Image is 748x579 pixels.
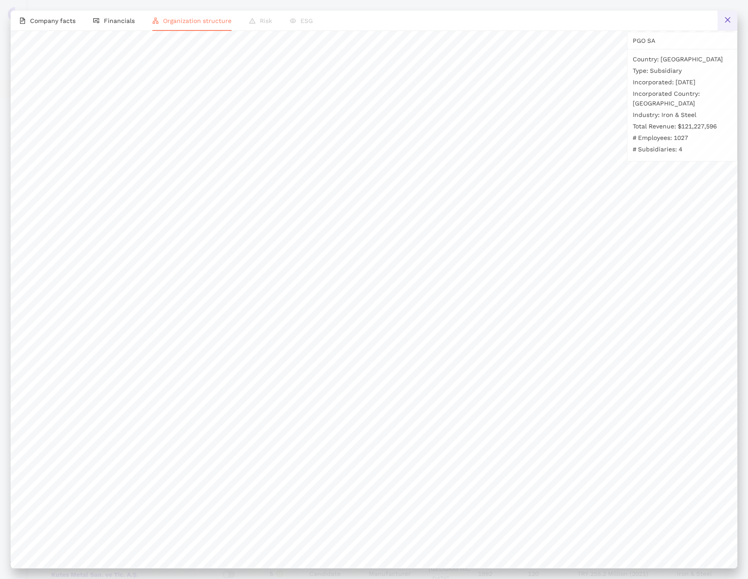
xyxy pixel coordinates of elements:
[93,18,99,24] span: fund-view
[633,77,732,87] p: Incorporated: [DATE]
[633,121,732,131] p: Total Revenue: $121,227,596
[30,17,76,24] span: Company facts
[633,32,732,49] div: PGO SA
[633,89,732,108] p: Incorporated Country: [GEOGRAPHIC_DATA]
[633,54,732,64] p: Country: [GEOGRAPHIC_DATA]
[163,17,232,24] span: Organization structure
[724,16,731,23] span: close
[152,18,159,24] span: apartment
[290,18,296,24] span: eye
[633,110,732,120] p: Industry: Iron & Steel
[718,11,737,30] button: close
[633,144,732,154] p: # Subsidiaries: 4
[260,17,272,24] span: Risk
[633,133,732,143] p: # Employees: 1027
[300,17,313,24] span: ESG
[633,66,732,75] p: Type: Subsidiary
[249,18,255,24] span: warning
[104,17,135,24] span: Financials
